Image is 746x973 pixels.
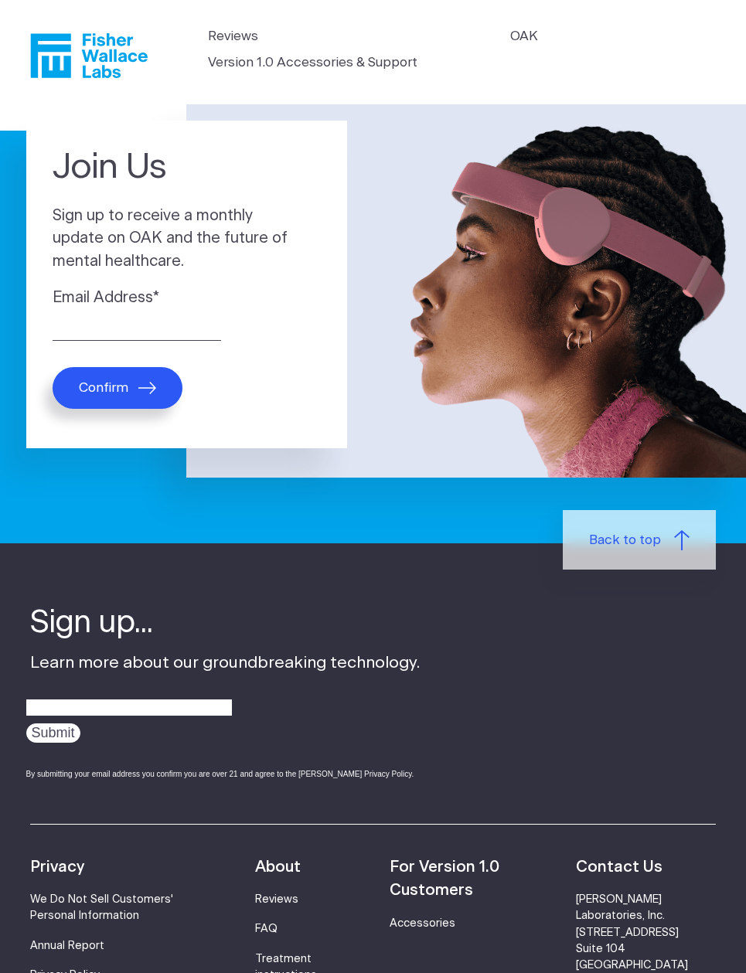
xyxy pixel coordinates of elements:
a: Annual Report [30,941,104,951]
a: Version 1.0 Accessories & Support [208,53,417,73]
button: Confirm [53,367,182,409]
a: Reviews [208,26,258,46]
a: Reviews [255,894,298,905]
strong: Privacy [30,859,84,875]
div: Learn more about our groundbreaking technology. [30,603,420,793]
strong: About [255,859,301,875]
a: Accessories [390,918,455,929]
p: Sign up to receive a monthly update on OAK and the future of mental healthcare. [53,205,321,274]
div: By submitting your email address you confirm you are over 21 and agree to the [PERSON_NAME] Priva... [26,768,420,780]
input: Submit [26,723,80,743]
span: Confirm [79,380,128,396]
a: Back to top [563,510,716,570]
a: FAQ [255,924,278,934]
h1: Join Us [53,147,321,188]
h4: Sign up... [30,603,420,645]
strong: For Version 1.0 Customers [390,859,499,899]
a: We Do Not Sell Customers' Personal Information [30,894,173,921]
a: OAK [510,26,538,46]
a: Fisher Wallace [30,33,148,78]
span: Back to top [589,530,661,550]
label: Email Address [53,287,321,310]
strong: Contact Us [576,859,663,875]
